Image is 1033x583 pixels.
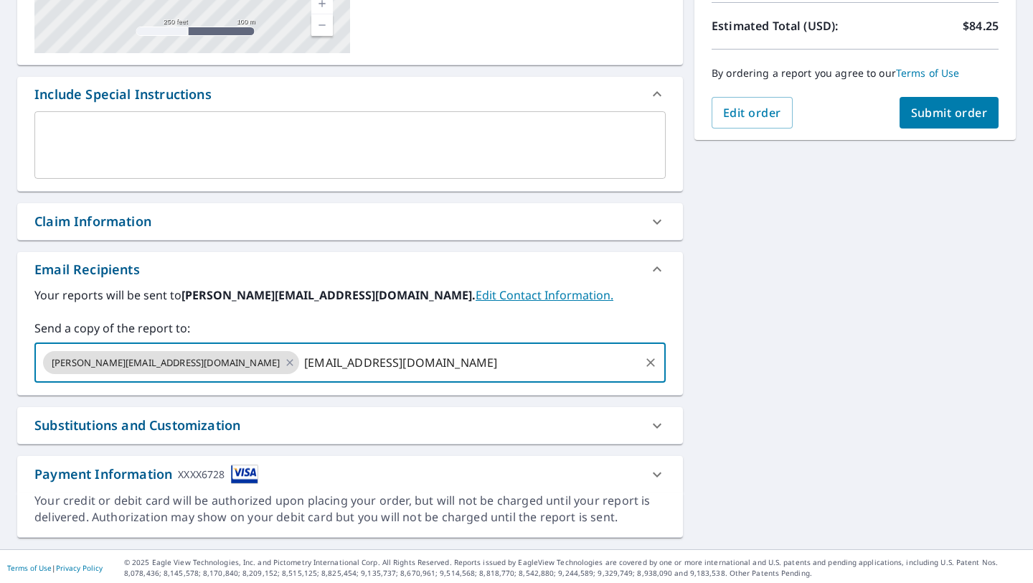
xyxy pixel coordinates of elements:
div: Email Recipients [17,252,683,286]
div: Payment InformationXXXX6728cardImage [17,456,683,493]
button: Submit order [900,97,999,129]
p: By ordering a report you agree to our [712,67,999,80]
a: Terms of Use [7,563,52,573]
div: Claim Information [17,203,683,240]
div: Payment Information [34,465,258,484]
a: EditContactInfo [476,287,613,303]
a: Terms of Use [896,66,960,80]
p: © 2025 Eagle View Technologies, Inc. and Pictometry International Corp. All Rights Reserved. Repo... [124,557,1026,579]
button: Clear [641,353,661,373]
p: Estimated Total (USD): [712,17,855,34]
span: Submit order [911,105,988,121]
div: Email Recipients [34,260,140,279]
label: Your reports will be sent to [34,286,666,304]
div: Your credit or debit card will be authorized upon placing your order, but will not be charged unt... [34,493,666,526]
b: [PERSON_NAME][EMAIL_ADDRESS][DOMAIN_NAME]. [181,287,476,303]
button: Edit order [712,97,793,129]
span: [PERSON_NAME][EMAIL_ADDRESS][DOMAIN_NAME] [43,356,288,370]
a: Privacy Policy [56,563,103,573]
div: Include Special Instructions [17,77,683,111]
div: [PERSON_NAME][EMAIL_ADDRESS][DOMAIN_NAME] [43,351,299,374]
div: XXXX6728 [178,465,225,484]
a: Current Level 17, Zoom Out [311,14,333,36]
div: Include Special Instructions [34,85,212,104]
div: Substitutions and Customization [34,416,240,435]
p: $84.25 [963,17,999,34]
p: | [7,564,103,572]
div: Substitutions and Customization [17,407,683,444]
span: Edit order [723,105,781,121]
div: Claim Information [34,212,151,231]
label: Send a copy of the report to: [34,320,666,337]
img: cardImage [231,465,258,484]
